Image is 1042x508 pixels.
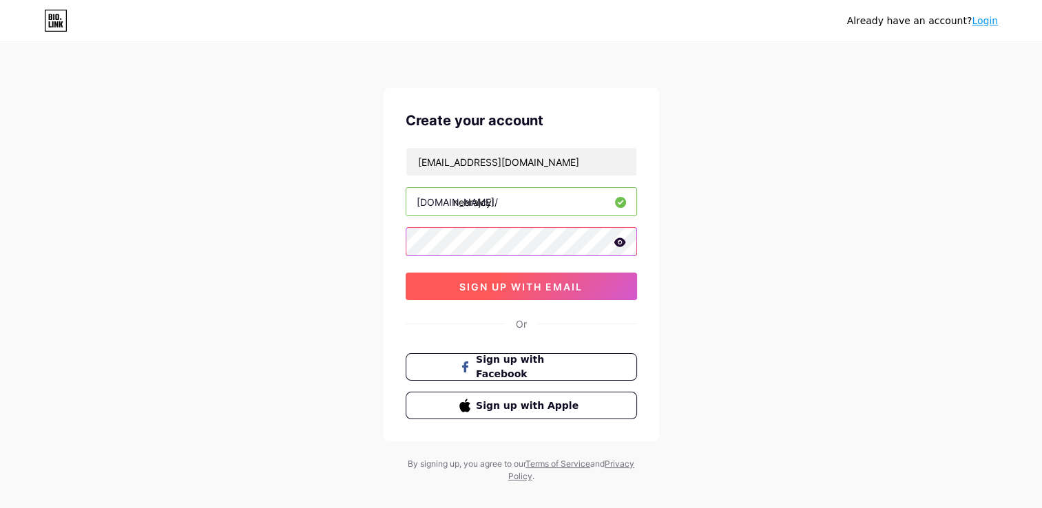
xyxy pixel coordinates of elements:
[476,352,583,381] span: Sign up with Facebook
[406,148,636,176] input: Email
[406,273,637,300] button: sign up with email
[972,15,998,26] a: Login
[406,110,637,131] div: Create your account
[525,458,590,469] a: Terms of Service
[476,399,583,413] span: Sign up with Apple
[404,458,638,483] div: By signing up, you agree to our and .
[516,317,527,331] div: Or
[406,188,636,215] input: username
[406,392,637,419] button: Sign up with Apple
[459,281,583,293] span: sign up with email
[417,195,498,209] div: [DOMAIN_NAME]/
[847,14,998,28] div: Already have an account?
[406,353,637,381] button: Sign up with Facebook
